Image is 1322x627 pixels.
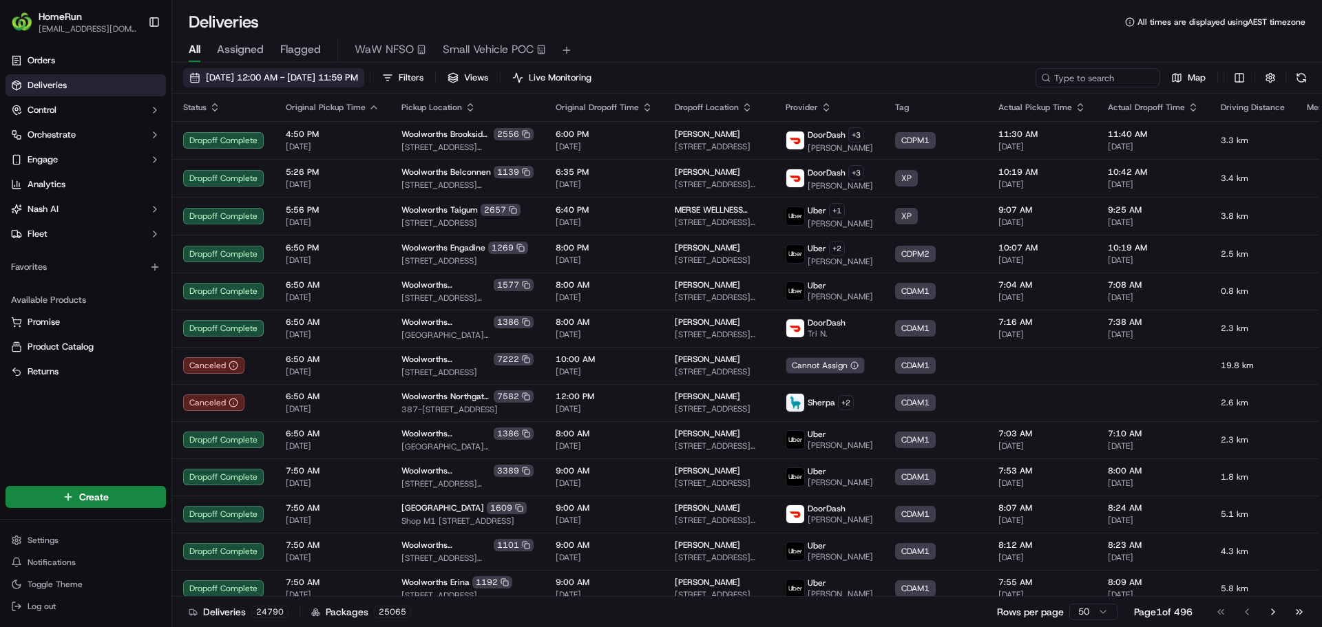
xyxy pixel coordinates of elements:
[808,218,873,229] span: [PERSON_NAME]
[11,365,160,378] a: Returns
[1221,360,1285,371] span: 19.8 km
[6,289,166,311] div: Available Products
[998,428,1086,439] span: 7:03 AM
[1221,509,1285,520] span: 5.1 km
[675,465,740,476] span: [PERSON_NAME]
[401,279,491,290] span: Woolworths [PERSON_NAME] Metro
[901,397,930,408] span: CDAM1
[838,395,854,410] button: +2
[1221,397,1285,408] span: 2.6 km
[28,316,60,328] span: Promise
[675,540,740,551] span: [PERSON_NAME]
[556,141,653,152] span: [DATE]
[6,124,166,146] button: Orchestrate
[1108,577,1199,588] span: 8:09 AM
[808,280,826,291] span: Uber
[401,478,534,489] span: [STREET_ADDRESS][PERSON_NAME]
[808,577,826,588] span: Uber
[286,217,379,228] span: [DATE]
[786,245,804,263] img: uber-new-logo.jpeg
[1108,502,1199,513] span: 8:24 AM
[675,478,764,489] span: [STREET_ADDRESS]
[28,153,58,166] span: Engage
[998,292,1086,303] span: [DATE]
[28,203,59,215] span: Nash AI
[183,357,244,374] button: Canceled
[675,366,764,377] span: [STREET_ADDRESS]
[556,329,653,340] span: [DATE]
[556,577,653,588] span: 9:00 AM
[808,466,826,477] span: Uber
[189,41,200,58] span: All
[675,552,764,563] span: [STREET_ADDRESS][PERSON_NAME]
[675,167,740,178] span: [PERSON_NAME]
[286,204,379,215] span: 5:56 PM
[808,256,873,267] span: [PERSON_NAME]
[808,180,873,191] span: [PERSON_NAME]
[1292,68,1311,87] button: Refresh
[6,486,166,508] button: Create
[217,41,264,58] span: Assigned
[6,149,166,171] button: Engage
[848,127,864,142] button: +3
[39,23,137,34] span: [EMAIL_ADDRESS][DOMAIN_NAME]
[556,428,653,439] span: 8:00 AM
[1108,204,1199,215] span: 9:25 AM
[443,41,534,58] span: Small Vehicle POC
[506,68,598,87] button: Live Monitoring
[6,361,166,383] button: Returns
[675,217,764,228] span: [STREET_ADDRESS][US_STATE]
[6,531,166,550] button: Settings
[556,440,653,451] span: [DATE]
[1108,552,1199,563] span: [DATE]
[286,102,366,113] span: Original Pickup Time
[786,282,804,300] img: uber-new-logo.jpeg
[808,514,873,525] span: [PERSON_NAME]
[494,279,534,291] div: 1577
[1108,217,1199,228] span: [DATE]
[1036,68,1160,87] input: Type to search
[401,293,534,304] span: [STREET_ADDRESS][PERSON_NAME]
[28,579,83,590] span: Toggle Theme
[556,465,653,476] span: 9:00 AM
[901,173,912,184] span: XP
[1108,179,1199,190] span: [DATE]
[901,509,930,520] span: CDAM1
[998,540,1086,551] span: 8:12 AM
[829,203,845,218] button: +1
[786,468,804,486] img: uber-new-logo.jpeg
[808,317,846,328] span: DoorDash
[6,336,166,358] button: Product Catalog
[464,72,488,84] span: Views
[28,228,48,240] span: Fleet
[286,478,379,489] span: [DATE]
[376,68,430,87] button: Filters
[556,102,639,113] span: Original Dropoff Time
[675,317,740,328] span: [PERSON_NAME]
[998,279,1086,290] span: 7:04 AM
[28,79,67,92] span: Deliveries
[808,291,873,302] span: [PERSON_NAME]
[786,131,804,149] img: doordash_logo_v2.png
[829,241,845,256] button: +2
[286,129,379,140] span: 4:50 PM
[183,394,244,411] button: Canceled
[556,217,653,228] span: [DATE]
[808,540,826,551] span: Uber
[556,391,653,402] span: 12:00 PM
[401,553,534,564] span: [STREET_ADDRESS][PERSON_NAME]
[286,255,379,266] span: [DATE]
[1108,129,1199,140] span: 11:40 AM
[901,434,930,445] span: CDAM1
[998,141,1086,152] span: [DATE]
[401,441,534,452] span: [GEOGRAPHIC_DATA][STREET_ADDRESS][GEOGRAPHIC_DATA]
[401,142,534,153] span: [STREET_ADDRESS][PERSON_NAME]
[1165,68,1212,87] button: Map
[28,129,76,141] span: Orchestrate
[401,502,484,513] span: [GEOGRAPHIC_DATA]
[401,317,491,328] span: Woolworths [GEOGRAPHIC_DATA]
[494,128,534,140] div: 2556
[1221,286,1285,297] span: 0.8 km
[472,576,512,588] div: 1192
